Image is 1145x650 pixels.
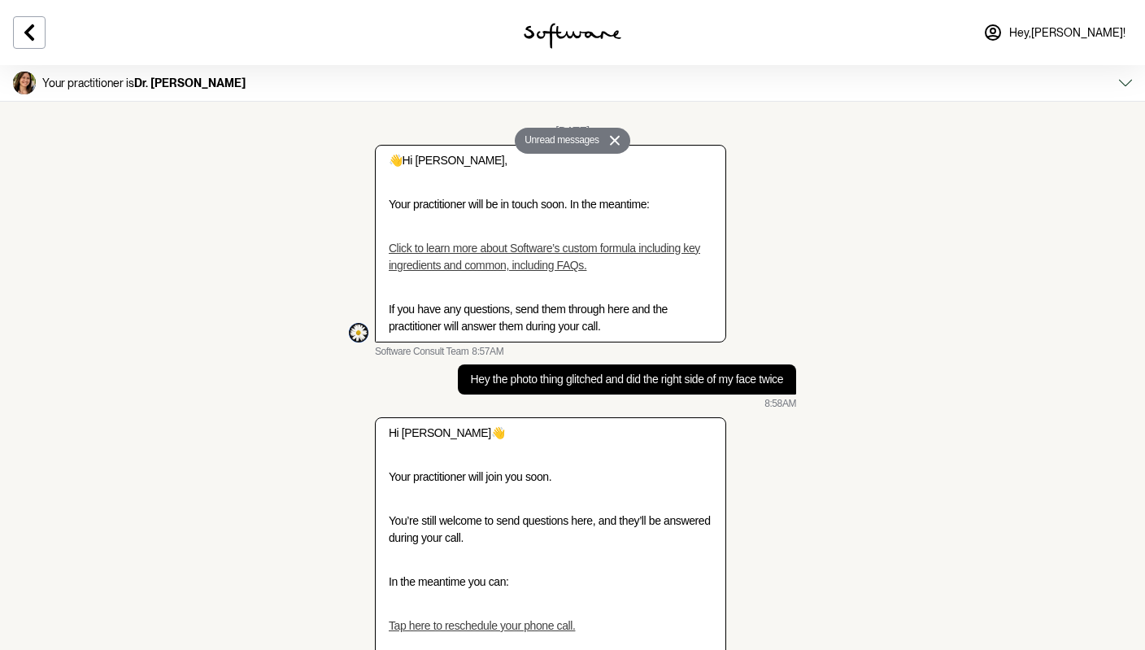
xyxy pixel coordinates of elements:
strong: Dr. [PERSON_NAME] [134,76,246,89]
div: [DATE] [555,124,590,138]
a: Hey,[PERSON_NAME]! [973,13,1135,52]
p: Hey the photo thing glitched and did the right side of my face twice [471,371,784,388]
p: You’re still welcome to send questions here, and they’ll be answered during your call. [389,513,712,547]
span: Hey, [PERSON_NAME] ! [1009,26,1125,40]
span: 👋 [389,154,403,167]
p: Hi [PERSON_NAME], [389,152,712,169]
span: Software Consult Team [375,346,468,359]
img: software logo [524,23,621,49]
p: Your practitioner is [42,76,246,90]
p: Your practitioner will be in touch soon. In the meantime: [389,196,712,213]
time: 2024-06-19T22:58:03.208Z [764,398,796,411]
div: Software Consult Team [349,323,368,342]
p: If you have any questions, send them through here and the practitioner will answer them during yo... [389,301,712,335]
span: 👋 [491,426,505,439]
a: Click to learn more about Software’s custom formula including key ingredients and common, includi... [389,242,700,272]
p: Your practitioner will join you soon. [389,469,712,486]
a: Tap here to reschedule your phone call. [389,619,576,632]
img: Wallace-Hor [13,72,36,94]
p: Hi [PERSON_NAME] [389,425,712,442]
button: Unread messages [515,128,603,154]
time: 2024-06-19T22:57:15.815Z [472,346,503,359]
img: S [349,323,368,342]
p: In the meantime you can: [389,574,712,591]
